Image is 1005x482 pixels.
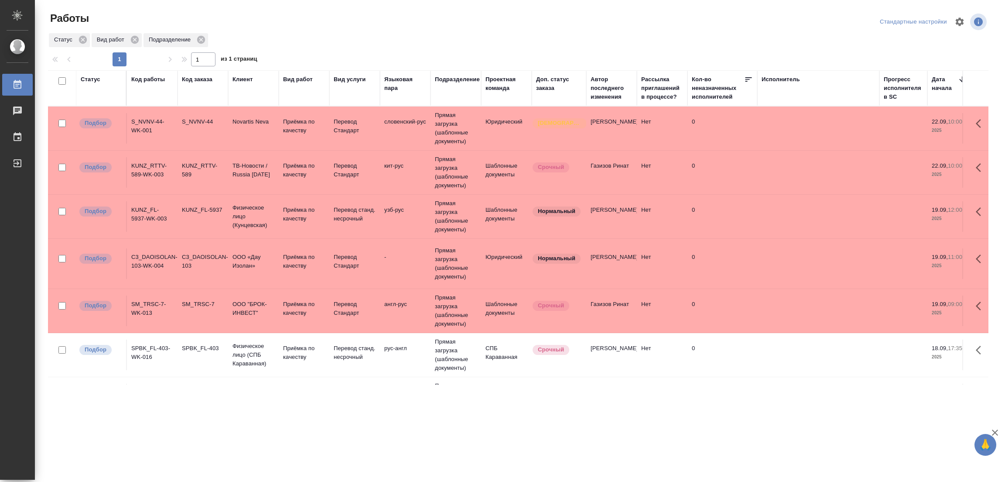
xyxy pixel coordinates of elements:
[932,207,948,213] p: 19.09,
[971,340,991,361] button: Здесь прячутся важные кнопки
[538,207,575,216] p: Нормальный
[687,340,757,370] td: 0
[431,242,481,286] td: Прямая загрузка (шаблонные документы)
[481,340,532,370] td: СПБ Караванная
[283,206,325,223] p: Приёмка по качеству
[586,248,637,279] td: [PERSON_NAME]
[182,300,224,309] div: SM_TRSC-7
[932,345,948,351] p: 18.09,
[948,207,962,213] p: 12:00
[48,11,89,25] span: Работы
[932,126,967,135] p: 2025
[221,54,257,66] span: из 1 страниц
[127,157,178,188] td: KUNZ_RTTV-589-WK-003
[538,119,581,127] p: [DEMOGRAPHIC_DATA]
[591,75,632,101] div: Автор последнего изменения
[538,301,564,310] p: Срочный
[85,345,106,354] p: Подбор
[380,201,431,232] td: узб-рус
[971,248,991,269] button: Здесь прячутся важные кнопки
[481,248,532,279] td: Юридический
[637,296,687,326] td: Нет
[948,118,962,125] p: 10:00
[971,201,991,222] button: Здесь прячутся важные кнопки
[932,170,967,179] p: 2025
[932,309,967,317] p: 2025
[884,75,923,101] div: Прогресс исполнителя в SC
[586,384,637,414] td: [PERSON_NAME]
[932,353,967,361] p: 2025
[334,300,376,317] p: Перевод Стандарт
[932,214,967,223] p: 2025
[127,340,178,370] td: SPBK_FL-403-WK-016
[586,157,637,188] td: Газизов Ринат
[971,157,991,178] button: Здесь прячутся важные кнопки
[637,201,687,232] td: Нет
[481,296,532,326] td: Шаблонные документы
[637,157,687,188] td: Нет
[586,296,637,326] td: Газизов Ринат
[971,113,991,134] button: Здесь прячутся важные кнопки
[538,254,575,263] p: Нормальный
[85,163,106,172] p: Подбор
[81,75,100,84] div: Статус
[637,384,687,414] td: Нет
[334,206,376,223] p: Перевод станд. несрочный
[79,253,122,265] div: Можно подбирать исполнителей
[932,254,948,260] p: 19.09,
[79,117,122,129] div: Можно подбирать исполнителей
[637,340,687,370] td: Нет
[380,248,431,279] td: -
[431,195,481,238] td: Прямая загрузка (шаблонные документы)
[79,206,122,217] div: Можно подбирать исполнителей
[334,344,376,361] p: Перевод станд. несрочный
[182,344,224,353] div: SPBK_FL-403
[431,289,481,333] td: Прямая загрузка (шаблонные документы)
[334,75,366,84] div: Вид услуги
[878,15,949,29] div: split button
[79,344,122,356] div: Можно подбирать исполнителей
[283,344,325,361] p: Приёмка по качеству
[283,117,325,135] p: Приёмка по качеству
[149,35,194,44] p: Подразделение
[978,436,993,454] span: 🙏
[481,384,532,414] td: СПБ Караванная
[435,75,480,84] div: Подразделение
[283,162,325,179] p: Приёмка по качеству
[232,162,274,179] p: ТВ-Новости / Russia [DATE]
[232,300,274,317] p: ООО "БРОК-ИНВЕСТ"
[127,384,178,414] td: SPBK_FL-403-WK-014
[283,300,325,317] p: Приёмка по качеству
[536,75,582,93] div: Доп. статус заказа
[334,162,376,179] p: Перевод Стандарт
[971,384,991,405] button: Здесь прячутся важные кнопки
[384,75,426,93] div: Языковая пара
[232,117,274,126] p: Novartis Neva
[380,340,431,370] td: рус-англ
[144,33,208,47] div: Подразделение
[586,113,637,144] td: [PERSON_NAME]
[85,254,106,263] p: Подбор
[687,157,757,188] td: 0
[79,162,122,173] div: Можно подбирать исполнителей
[692,75,744,101] div: Кол-во неназначенных исполнителей
[380,296,431,326] td: англ-рус
[687,113,757,144] td: 0
[182,162,224,179] div: KUNZ_RTTV-589
[637,113,687,144] td: Нет
[932,162,948,169] p: 22.09,
[431,377,481,421] td: Прямая загрузка (шаблонные документы)
[481,113,532,144] td: Юридический
[431,151,481,194] td: Прямая загрузка (шаблонные документы)
[232,253,274,270] p: ООО «Дау Изолан»
[586,201,637,232] td: [PERSON_NAME]
[431,107,481,150] td: Прямая загрузка (шаблонные документы)
[283,75,313,84] div: Вид работ
[79,300,122,312] div: Можно подбирать исполнителей
[85,207,106,216] p: Подбор
[127,113,178,144] td: S_NVNV-44-WK-001
[334,117,376,135] p: Перевод Стандарт
[641,75,683,101] div: Рассылка приглашений в процессе?
[538,345,564,354] p: Срочный
[182,117,224,126] div: S_NVNV-44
